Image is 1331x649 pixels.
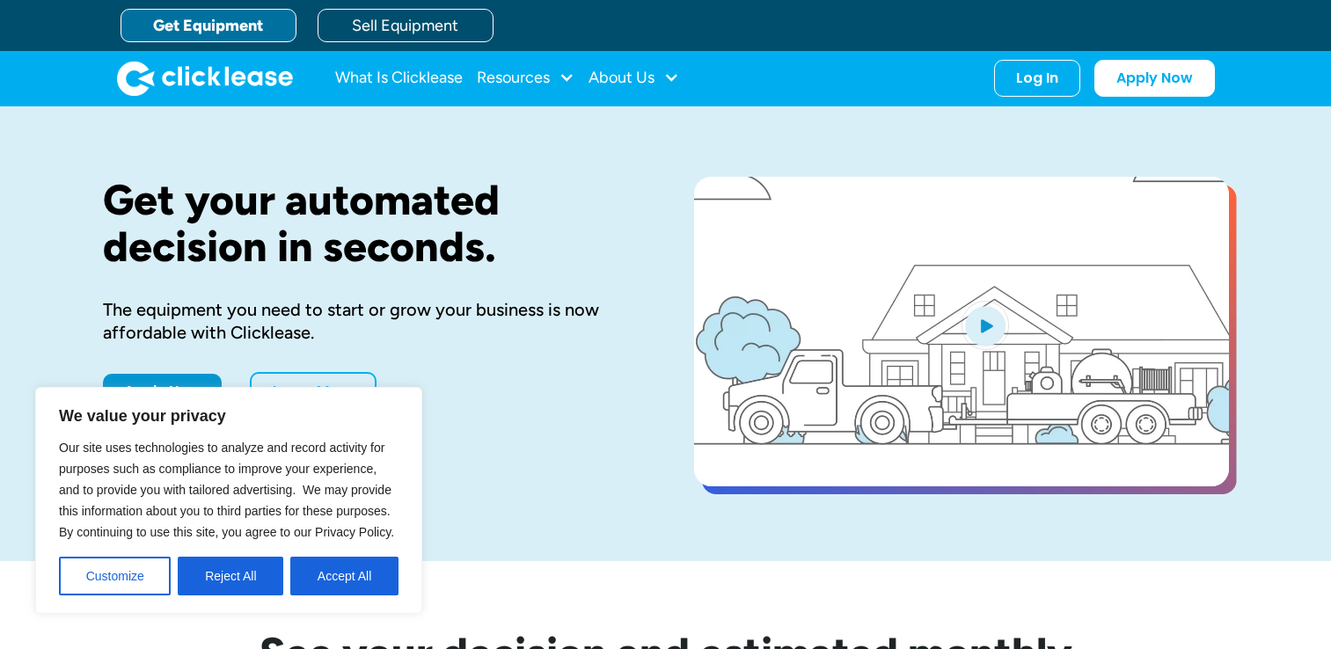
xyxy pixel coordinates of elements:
button: Customize [59,557,171,595]
a: Apply Now [103,374,222,409]
a: Get Equipment [121,9,296,42]
div: Resources [477,61,574,96]
div: We value your privacy [35,387,422,614]
a: Learn More [250,372,377,411]
button: Accept All [290,557,399,595]
div: Log In [1016,69,1058,87]
h1: Get your automated decision in seconds. [103,177,638,270]
img: Clicklease logo [117,61,293,96]
p: We value your privacy [59,405,399,427]
button: Reject All [178,557,283,595]
a: open lightbox [694,177,1229,486]
span: Our site uses technologies to analyze and record activity for purposes such as compliance to impr... [59,441,394,539]
a: Apply Now [1094,60,1215,97]
div: About Us [589,61,679,96]
div: The equipment you need to start or grow your business is now affordable with Clicklease. [103,298,638,344]
a: What Is Clicklease [335,61,463,96]
img: Blue play button logo on a light blue circular background [962,301,1009,350]
a: home [117,61,293,96]
a: Sell Equipment [318,9,494,42]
